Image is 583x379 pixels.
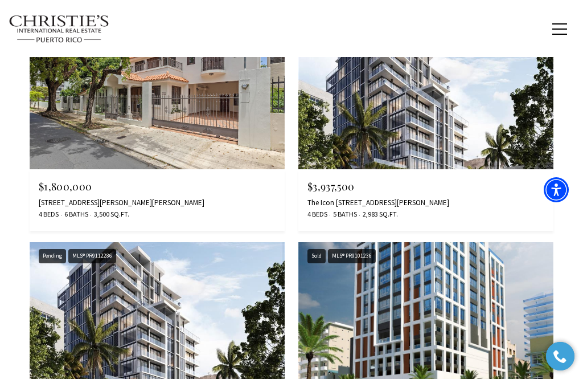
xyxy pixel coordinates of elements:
span: $3,937,500 [307,180,354,193]
span: 4 Beds [307,210,327,219]
div: Pending [39,249,66,263]
a: For Sale For Sale MLS® PR9105150 $3,937,500 The Icon [STREET_ADDRESS][PERSON_NAME] 4 Beds 5 Baths... [298,26,553,231]
span: 5 Baths [330,210,357,219]
span: 2,983 Sq.Ft. [360,210,398,219]
span: 3,500 Sq.Ft. [91,210,129,219]
div: The Icon [STREET_ADDRESS][PERSON_NAME] [307,198,544,207]
div: MLS® PR9101236 [328,249,376,263]
img: Sold [30,26,285,169]
span: 4 Beds [39,210,59,219]
div: Sold [307,249,326,263]
a: Sold Sold MLS® PR9106031 $1,800,000 [STREET_ADDRESS][PERSON_NAME][PERSON_NAME] 4 Beds 6 Baths 3,5... [30,26,285,231]
div: [STREET_ADDRESS][PERSON_NAME][PERSON_NAME] [39,198,276,207]
a: search [532,23,545,35]
button: button [545,13,574,46]
img: Christie's International Real Estate text transparent background [9,15,110,43]
span: 6 Baths [61,210,88,219]
div: Accessibility Menu [544,177,569,202]
span: $1,800,000 [39,180,92,193]
img: For Sale [298,26,553,169]
div: MLS® PR9112286 [68,249,116,263]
